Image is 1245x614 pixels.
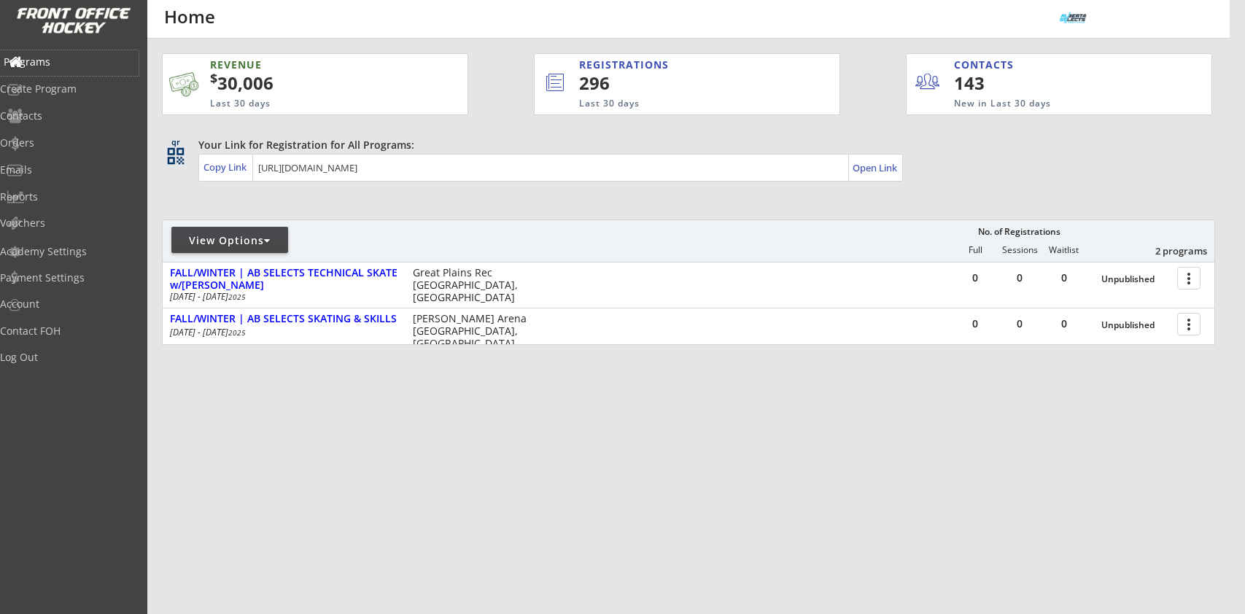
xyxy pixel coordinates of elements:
[170,328,393,337] div: [DATE] - [DATE]
[853,158,899,178] a: Open Link
[228,327,246,338] em: 2025
[166,138,184,147] div: qr
[1177,313,1201,335] button: more_vert
[953,319,997,329] div: 0
[974,227,1064,237] div: No. of Registrations
[413,313,527,349] div: [PERSON_NAME] Arena [GEOGRAPHIC_DATA], [GEOGRAPHIC_DATA]
[998,319,1042,329] div: 0
[1042,245,1085,255] div: Waitlist
[170,267,397,292] div: FALL/WINTER | AB SELECTS TECHNICAL SKATE w/[PERSON_NAME]
[853,162,899,174] div: Open Link
[1101,320,1170,330] div: Unpublished
[998,245,1042,255] div: Sessions
[198,138,1170,152] div: Your Link for Registration for All Programs:
[165,145,187,167] button: qr_code
[1042,273,1086,283] div: 0
[171,233,288,248] div: View Options
[170,313,397,325] div: FALL/WINTER | AB SELECTS SKATING & SKILLS
[953,273,997,283] div: 0
[210,58,397,72] div: REVENUE
[954,58,1020,72] div: CONTACTS
[413,267,527,303] div: Great Plains Rec [GEOGRAPHIC_DATA], [GEOGRAPHIC_DATA]
[954,71,1044,96] div: 143
[1177,267,1201,289] button: more_vert
[579,58,772,72] div: REGISTRATIONS
[210,69,217,87] sup: $
[579,98,780,110] div: Last 30 days
[203,160,249,174] div: Copy Link
[954,98,1144,110] div: New in Last 30 days
[579,71,791,96] div: 296
[228,292,246,302] em: 2025
[210,98,397,110] div: Last 30 days
[953,245,997,255] div: Full
[1101,274,1170,284] div: Unpublished
[210,71,422,96] div: 30,006
[170,292,393,301] div: [DATE] - [DATE]
[1131,244,1207,257] div: 2 programs
[1042,319,1086,329] div: 0
[998,273,1042,283] div: 0
[4,57,135,67] div: Programs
